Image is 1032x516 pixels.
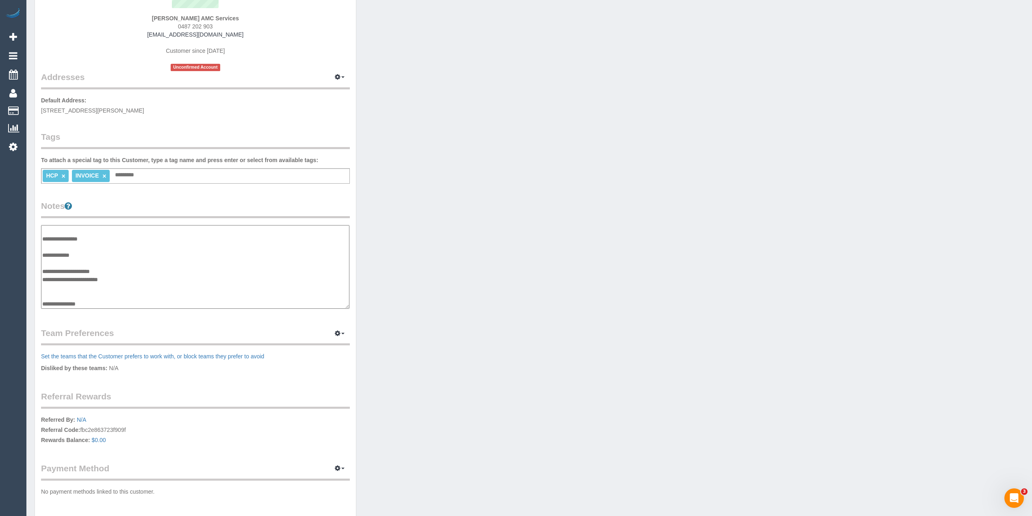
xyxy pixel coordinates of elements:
[62,173,65,180] a: ×
[41,107,144,114] span: [STREET_ADDRESS][PERSON_NAME]
[41,364,107,372] label: Disliked by these teams:
[41,96,87,104] label: Default Address:
[41,436,90,444] label: Rewards Balance:
[171,64,220,71] span: Unconfirmed Account
[41,426,80,434] label: Referral Code:
[41,327,350,345] legend: Team Preferences
[109,365,118,371] span: N/A
[76,172,99,179] span: INVOICE
[92,437,106,443] a: $0.00
[41,390,350,409] legend: Referral Rewards
[1021,488,1028,495] span: 3
[77,416,86,423] a: N/A
[102,173,106,180] a: ×
[1004,488,1024,508] iframe: Intercom live chat
[5,8,21,20] img: Automaid Logo
[41,462,350,481] legend: Payment Method
[41,353,264,360] a: Set the teams that the Customer prefers to work with, or block teams they prefer to avoid
[41,416,350,446] p: fbc2e863723f909f
[178,23,213,30] span: 0487 202 903
[166,48,225,54] span: Customer since [DATE]
[41,200,350,218] legend: Notes
[41,488,350,496] p: No payment methods linked to this customer.
[41,156,318,164] label: To attach a special tag to this Customer, type a tag name and press enter or select from availabl...
[46,172,58,179] span: HCP
[41,131,350,149] legend: Tags
[147,31,243,38] a: [EMAIL_ADDRESS][DOMAIN_NAME]
[152,15,239,22] strong: [PERSON_NAME] AMC Services
[41,416,75,424] label: Referred By:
